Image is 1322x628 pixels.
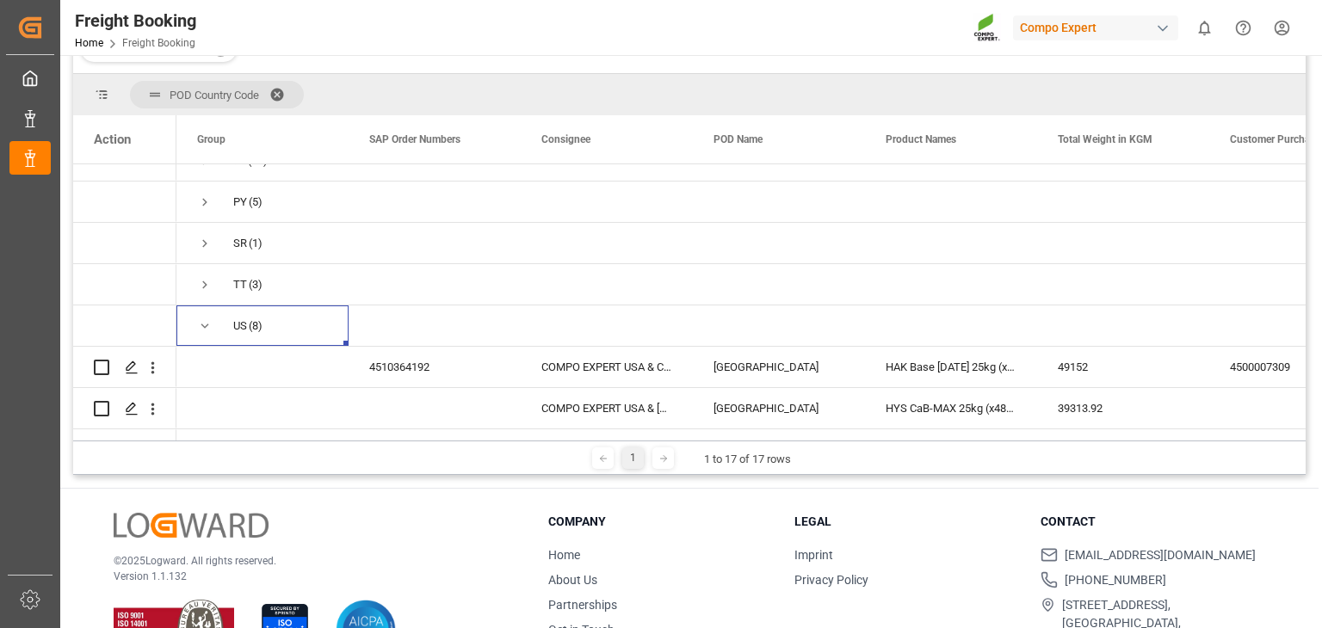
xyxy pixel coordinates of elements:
a: Imprint [794,548,833,562]
div: US [233,306,247,346]
button: show 0 new notifications [1185,9,1224,47]
a: About Us [548,573,597,587]
div: Press SPACE to select this row. [73,305,176,347]
img: Logward Logo [114,513,269,538]
div: COMPO EXPERT USA & Canada, Inc [521,429,693,470]
a: Home [75,37,103,49]
h3: Contact [1041,513,1265,531]
div: Press SPACE to select this row. [73,264,176,305]
span: [PHONE_NUMBER] [1065,571,1166,589]
div: COMPO EXPERT USA & [GEOGRAPHIC_DATA], Inc, [GEOGRAPHIC_DATA] [521,388,693,428]
div: Press SPACE to select this row. [73,429,176,471]
a: Home [548,548,580,562]
span: SAP Order Numbers [369,133,460,145]
button: Help Center [1224,9,1263,47]
div: HAK Base [DATE] 25kg (x48) WW [PERSON_NAME] 18+18+18 25kg (x48) WW [PERSON_NAME] 13-40-13 25kg (x... [865,429,1037,470]
span: Product Names [886,133,956,145]
span: [EMAIL_ADDRESS][DOMAIN_NAME] [1065,546,1256,564]
div: 39313.92 [1037,388,1209,428]
h3: Company [548,513,773,531]
a: Privacy Policy [794,573,868,587]
span: POD Name [714,133,763,145]
div: Press SPACE to select this row. [73,347,176,388]
div: Action [94,132,131,147]
div: Press SPACE to select this row. [73,388,176,429]
span: (5) [249,182,263,222]
div: 4510362379 [349,429,521,470]
div: HYS CaB-MAX 25kg (x48) INT [865,388,1037,428]
div: COMPO EXPERT USA & Canada, Inc [521,347,693,387]
a: Partnerships [548,598,617,612]
span: Consignee [541,133,590,145]
div: HAK Base [DATE] 25kg (x48) WW [PERSON_NAME] 13-40-13 25kg (x48) WW [865,347,1037,387]
p: © 2025 Logward. All rights reserved. [114,553,505,569]
div: 4510364192 [349,347,521,387]
div: [GEOGRAPHIC_DATA] [693,347,865,387]
img: Screenshot%202023-09-29%20at%2010.02.21.png_1712312052.png [973,13,1001,43]
span: (8) [249,306,263,346]
p: Version 1.1.132 [114,569,505,584]
div: TT [233,265,247,305]
div: 1 to 17 of 17 rows [704,451,791,468]
div: 1 [622,447,644,469]
span: Total Weight in KGM [1058,133,1152,145]
div: Press SPACE to select this row. [73,182,176,223]
div: [GEOGRAPHIC_DATA] [693,388,865,428]
div: Compo Expert [1013,15,1178,40]
span: Group [197,133,225,145]
div: PY [233,182,247,222]
div: 49152 [1037,347,1209,387]
div: 98307.84 [1037,429,1209,470]
span: (1) [249,224,263,263]
div: Press SPACE to select this row. [73,223,176,264]
span: POD Country Code [170,89,259,102]
span: (3) [249,265,263,305]
button: Compo Expert [1013,11,1185,44]
div: SR [233,224,247,263]
div: Freight Booking [75,8,196,34]
div: [GEOGRAPHIC_DATA] [693,429,865,470]
h3: Legal [794,513,1019,531]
